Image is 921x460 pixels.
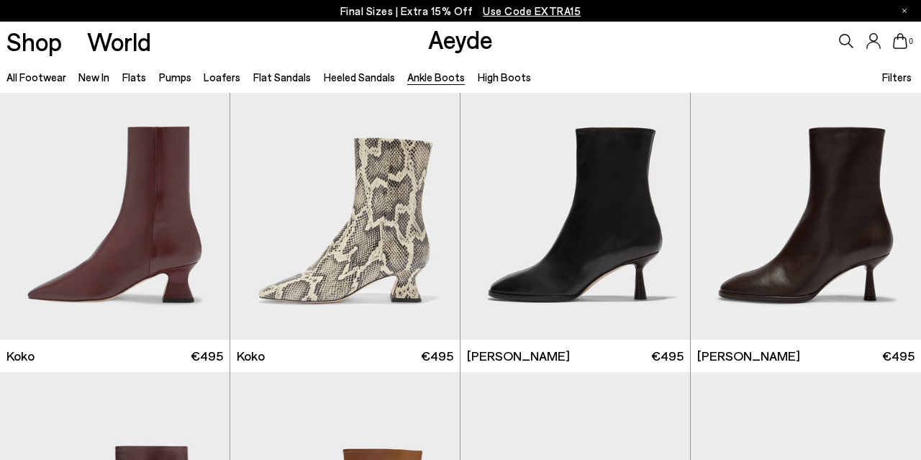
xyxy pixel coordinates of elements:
span: Koko [237,347,265,365]
a: New In [78,71,109,84]
a: Pumps [159,71,191,84]
p: Final Sizes | Extra 15% Off [340,2,581,20]
a: World [87,29,151,54]
a: Shop [6,29,62,54]
span: €495 [882,347,915,365]
span: €495 [651,347,684,365]
a: Koko €495 [230,340,460,372]
a: High Boots [478,71,531,84]
img: Dorothy Soft Sock Boots [691,51,921,340]
a: Flats [122,71,146,84]
span: 0 [907,37,915,45]
span: Filters [882,71,912,84]
span: €495 [191,347,223,365]
span: Navigate to /collections/ss25-final-sizes [483,4,581,17]
span: [PERSON_NAME] [467,347,570,365]
a: Flat Sandals [253,71,311,84]
a: 0 [893,33,907,49]
a: Aeyde [428,24,493,54]
a: Ankle Boots [407,71,465,84]
a: All Footwear [6,71,66,84]
span: €495 [421,347,453,365]
a: [PERSON_NAME] €495 [691,340,921,372]
img: Koko Regal Heel Boots [230,51,460,340]
span: [PERSON_NAME] [697,347,800,365]
a: [PERSON_NAME] €495 [460,340,690,372]
a: Loafers [204,71,240,84]
a: Heeled Sandals [324,71,395,84]
img: Dorothy Soft Sock Boots [460,51,690,340]
span: Koko [6,347,35,365]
